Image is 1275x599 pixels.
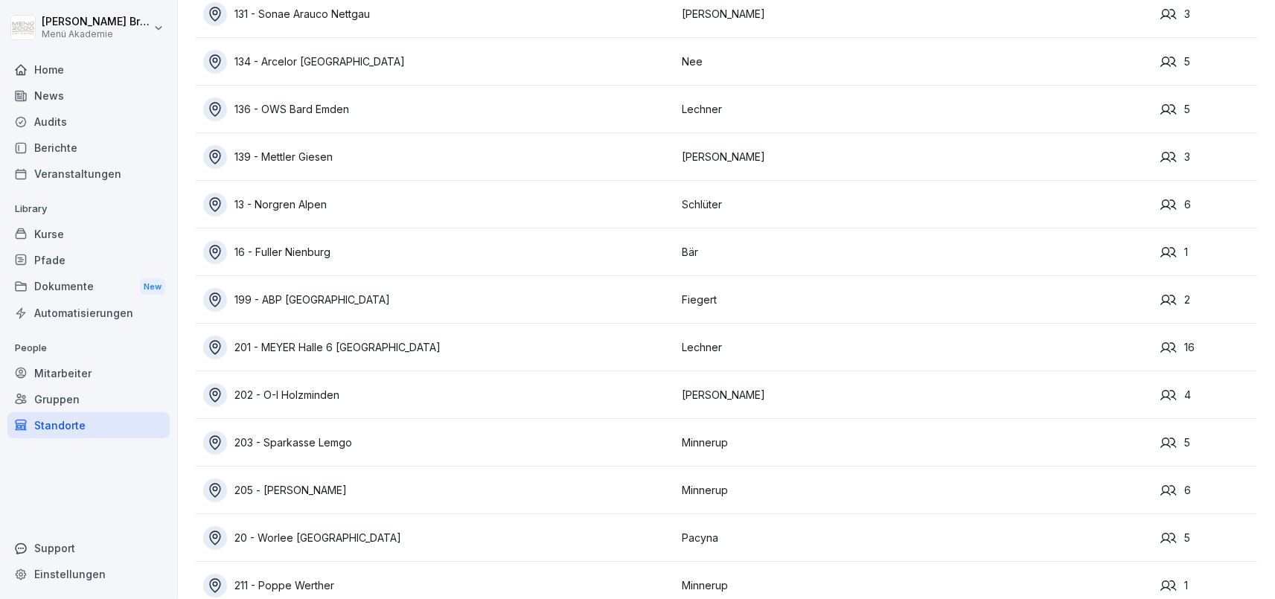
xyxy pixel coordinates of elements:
td: Minnerup [674,467,1153,514]
td: Fiegert [674,276,1153,324]
div: 5 [1160,54,1257,70]
a: Audits [7,109,170,135]
p: People [7,336,170,360]
div: Support [7,535,170,561]
a: Mitarbeiter [7,360,170,386]
a: Kurse [7,221,170,247]
a: Standorte [7,412,170,438]
a: Veranstaltungen [7,161,170,187]
div: 3 [1160,149,1257,165]
td: Minnerup [674,419,1153,467]
a: 16 - Fuller Nienburg [203,240,674,264]
div: 5 [1160,101,1257,118]
a: 136 - OWS Bard Emden [203,97,674,121]
td: Bär [674,228,1153,276]
div: 5 [1160,435,1257,451]
div: 6 [1160,482,1257,499]
a: 211 - Poppe Werther [203,574,674,598]
a: 199 - ABP [GEOGRAPHIC_DATA] [203,288,674,312]
p: [PERSON_NAME] Bruns [42,16,150,28]
a: 202 - O-I Holzminden [203,383,674,407]
td: Schlüter [674,181,1153,228]
div: 16 [1160,339,1257,356]
a: 13 - Norgren Alpen [203,193,674,217]
a: Home [7,57,170,83]
p: Menü Akademie [42,29,150,39]
td: Nee [674,38,1153,86]
a: 203 - Sparkasse Lemgo [203,431,674,455]
a: 205 - [PERSON_NAME] [203,478,674,502]
div: 6 [1160,196,1257,213]
a: DokumenteNew [7,273,170,301]
td: Lechner [674,86,1153,133]
a: Einstellungen [7,561,170,587]
a: 131 - Sonae Arauco Nettgau [203,2,674,26]
td: [PERSON_NAME] [674,133,1153,181]
div: New [140,278,165,295]
td: Pacyna [674,514,1153,562]
p: Library [7,197,170,221]
a: 139 - Mettler Giesen [203,145,674,169]
a: Berichte [7,135,170,161]
div: 2 [1160,292,1257,308]
td: [PERSON_NAME] [674,371,1153,419]
a: News [7,83,170,109]
a: Automatisierungen [7,300,170,326]
div: 4 [1160,387,1257,403]
div: 1 [1160,244,1257,260]
div: 5 [1160,530,1257,546]
td: Lechner [674,324,1153,371]
a: 201 - MEYER Halle 6 [GEOGRAPHIC_DATA] [203,336,674,359]
a: Pfade [7,247,170,273]
a: 134 - Arcelor [GEOGRAPHIC_DATA] [203,50,674,74]
a: 20 - Worlee [GEOGRAPHIC_DATA] [203,526,674,550]
div: Dokumente [7,273,170,301]
div: 3 [1160,6,1257,22]
a: Gruppen [7,386,170,412]
div: 1 [1160,577,1257,594]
